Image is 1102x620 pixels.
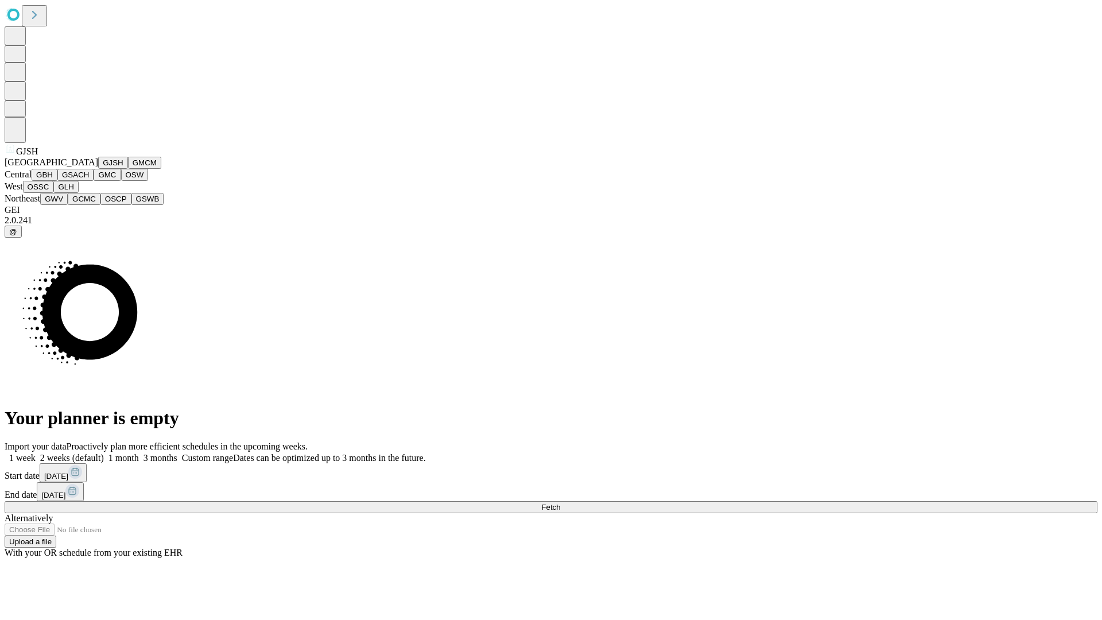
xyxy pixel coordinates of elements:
[143,453,177,463] span: 3 months
[5,193,40,203] span: Northeast
[40,463,87,482] button: [DATE]
[16,146,38,156] span: GJSH
[9,227,17,236] span: @
[5,215,1097,226] div: 2.0.241
[5,501,1097,513] button: Fetch
[53,181,78,193] button: GLH
[57,169,94,181] button: GSACH
[5,548,183,557] span: With your OR schedule from your existing EHR
[5,536,56,548] button: Upload a file
[5,181,23,191] span: West
[108,453,139,463] span: 1 month
[98,157,128,169] button: GJSH
[67,441,308,451] span: Proactively plan more efficient schedules in the upcoming weeks.
[5,157,98,167] span: [GEOGRAPHIC_DATA]
[541,503,560,511] span: Fetch
[233,453,425,463] span: Dates can be optimized up to 3 months in the future.
[182,453,233,463] span: Custom range
[44,472,68,480] span: [DATE]
[40,453,104,463] span: 2 weeks (default)
[5,408,1097,429] h1: Your planner is empty
[100,193,131,205] button: OSCP
[94,169,121,181] button: GMC
[41,491,65,499] span: [DATE]
[9,453,36,463] span: 1 week
[5,482,1097,501] div: End date
[5,169,32,179] span: Central
[68,193,100,205] button: GCMC
[37,482,84,501] button: [DATE]
[128,157,161,169] button: GMCM
[32,169,57,181] button: GBH
[131,193,164,205] button: GSWB
[23,181,54,193] button: OSSC
[5,513,53,523] span: Alternatively
[5,441,67,451] span: Import your data
[40,193,68,205] button: GWV
[5,463,1097,482] div: Start date
[121,169,149,181] button: OSW
[5,226,22,238] button: @
[5,205,1097,215] div: GEI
